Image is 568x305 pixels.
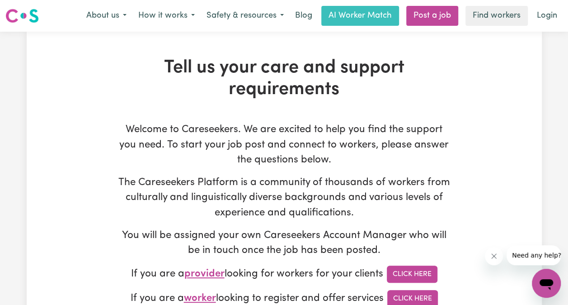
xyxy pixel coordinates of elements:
[5,8,39,24] img: Careseekers logo
[387,266,437,283] a: Click Here
[184,269,225,279] span: provider
[321,6,399,26] a: AI Worker Match
[5,5,39,26] a: Careseekers logo
[507,245,561,265] iframe: Message from company
[532,269,561,298] iframe: Button to launch messaging window
[118,266,451,283] p: If you are a looking for workers for your clients
[290,6,318,26] a: Blog
[531,6,563,26] a: Login
[80,6,132,25] button: About us
[118,122,451,168] p: Welcome to Careseekers. We are excited to help you find the support you need. To start your job p...
[406,6,458,26] a: Post a job
[118,228,451,258] p: You will be assigned your own Careseekers Account Manager who will be in touch once the job has b...
[118,57,451,100] h1: Tell us your care and support requirements
[118,175,451,221] p: The Careseekers Platform is a community of thousands of workers from culturally and linguisticall...
[465,6,528,26] a: Find workers
[132,6,201,25] button: How it works
[184,293,216,304] span: worker
[485,247,503,265] iframe: Close message
[5,6,55,14] span: Need any help?
[201,6,290,25] button: Safety & resources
